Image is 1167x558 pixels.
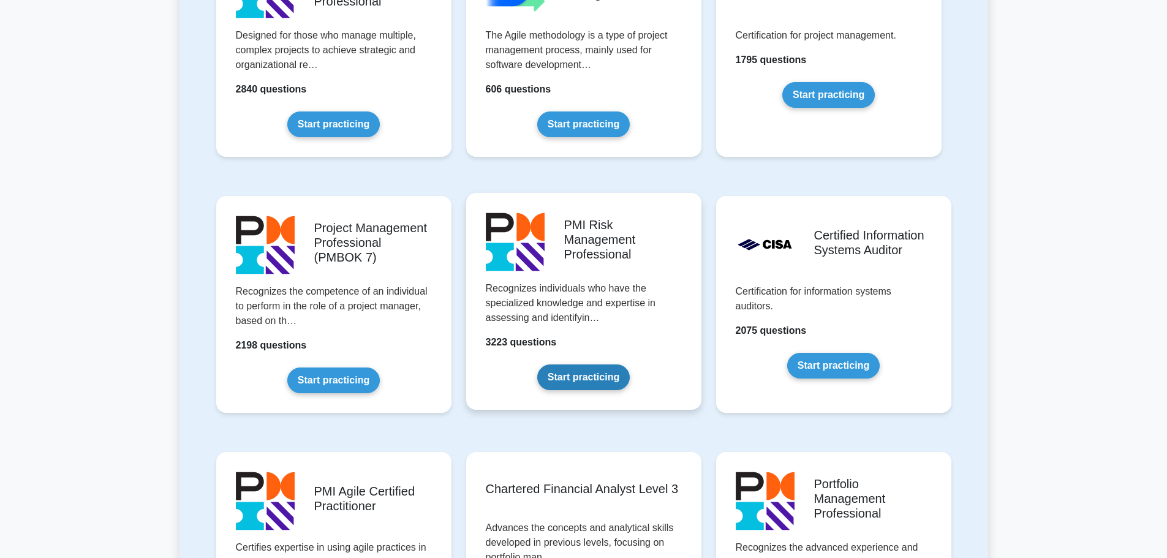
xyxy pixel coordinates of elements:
[287,111,380,137] a: Start practicing
[782,82,875,108] a: Start practicing
[287,368,380,393] a: Start practicing
[537,364,630,390] a: Start practicing
[537,111,630,137] a: Start practicing
[787,353,880,379] a: Start practicing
